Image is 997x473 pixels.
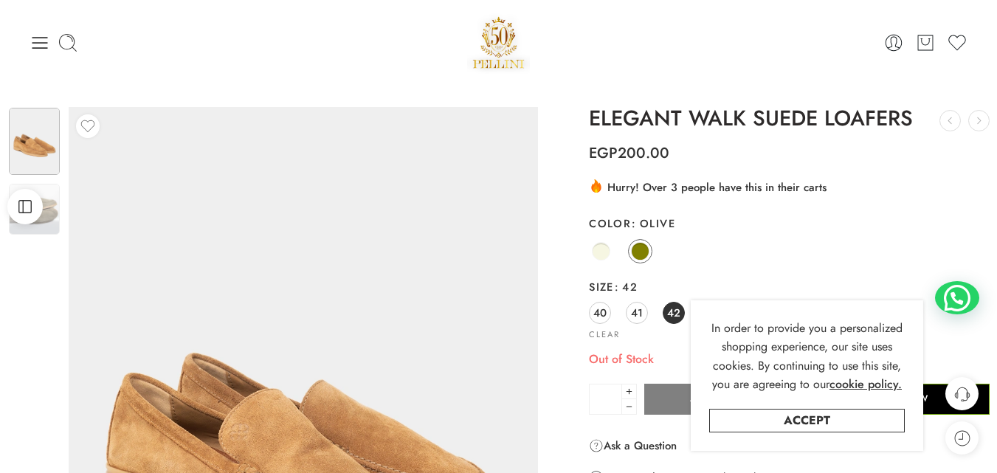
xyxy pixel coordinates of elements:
[589,280,990,294] label: Size
[589,178,990,196] div: Hurry! Over 3 people have this in their carts
[883,32,904,53] a: Login / Register
[589,350,990,369] p: Out of Stock
[663,302,685,324] a: 42
[9,184,60,235] img: Artboard 2-17
[626,302,648,324] a: 41
[589,384,622,415] input: Product quantity
[644,384,808,415] button: Add to cart
[631,303,643,322] span: 41
[915,32,936,53] a: Cart
[589,437,677,455] a: Ask a Question
[711,320,903,393] span: In order to provide you a personalized shopping experience, our site uses cookies. By continuing ...
[593,303,607,322] span: 40
[467,11,531,74] a: Pellini -
[667,303,680,322] span: 42
[589,142,618,164] span: EGP
[947,32,967,53] a: Wishlist
[467,11,531,74] img: Pellini
[589,331,620,339] a: Clear options
[829,375,902,394] a: cookie policy.
[614,279,638,294] span: 42
[589,142,669,164] bdi: 200.00
[589,216,990,231] label: Color
[589,302,611,324] a: 40
[589,107,990,131] h1: ELEGANT WALK SUEDE LOAFERS
[9,108,60,175] img: Artboard 2-17
[709,409,905,432] a: Accept
[631,215,675,231] span: Olive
